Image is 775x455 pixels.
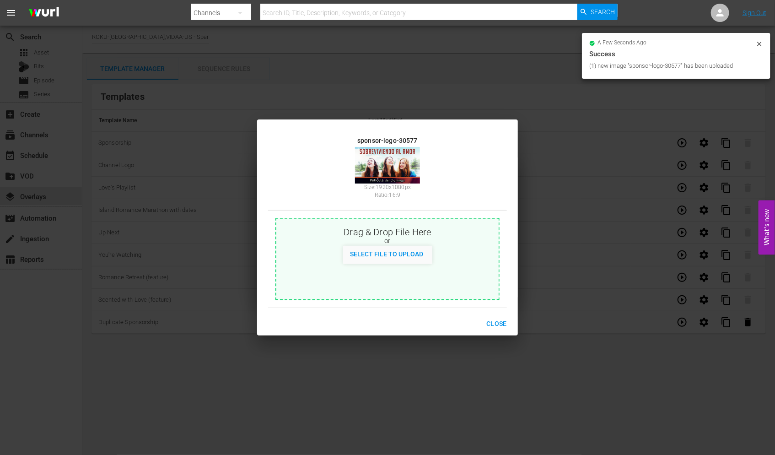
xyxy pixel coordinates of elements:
a: Sign Out [743,9,766,16]
button: Open Feedback Widget [759,200,775,255]
button: Close [479,315,514,332]
div: sponsor-logo-30577 [275,136,500,142]
span: Select File to Upload [343,250,431,258]
button: Select File to Upload [343,246,431,262]
span: a few seconds ago [598,39,647,47]
img: 1148-sponsor-logo-30577_v1.jpg [355,147,420,184]
div: (1) new image "sponsor-logo-30577" has been uploaded [589,61,753,70]
span: Close [486,318,507,330]
div: Drag & Drop File Here [276,226,499,237]
div: Success [589,49,763,60]
div: or [276,237,499,246]
span: Search [591,4,615,20]
img: ans4CAIJ8jUAAAAAAAAAAAAAAAAAAAAAAAAgQb4GAAAAAAAAAAAAAAAAAAAAAAAAJMjXAAAAAAAAAAAAAAAAAAAAAAAAgAT5G... [22,2,66,24]
div: Size: 1920 x 1080 px Ratio: 16:9 [275,184,500,203]
span: menu [5,7,16,18]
